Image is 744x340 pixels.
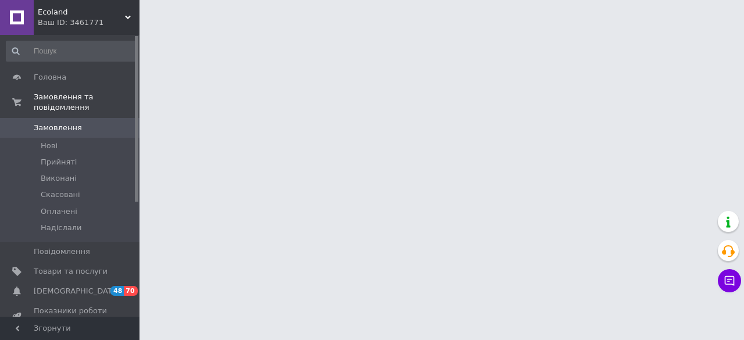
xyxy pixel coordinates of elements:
[718,269,741,292] button: Чат з покупцем
[34,306,108,327] span: Показники роботи компанії
[110,286,124,296] span: 48
[38,7,125,17] span: Ecoland
[34,72,66,83] span: Головна
[41,189,80,200] span: Скасовані
[41,206,77,217] span: Оплачені
[41,141,58,151] span: Нові
[34,246,90,257] span: Повідомлення
[38,17,139,28] div: Ваш ID: 3461771
[41,157,77,167] span: Прийняті
[41,173,77,184] span: Виконані
[124,286,137,296] span: 70
[34,266,108,277] span: Товари та послуги
[34,286,120,296] span: [DEMOGRAPHIC_DATA]
[41,223,82,233] span: Надіслали
[34,123,82,133] span: Замовлення
[6,41,137,62] input: Пошук
[34,92,139,113] span: Замовлення та повідомлення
